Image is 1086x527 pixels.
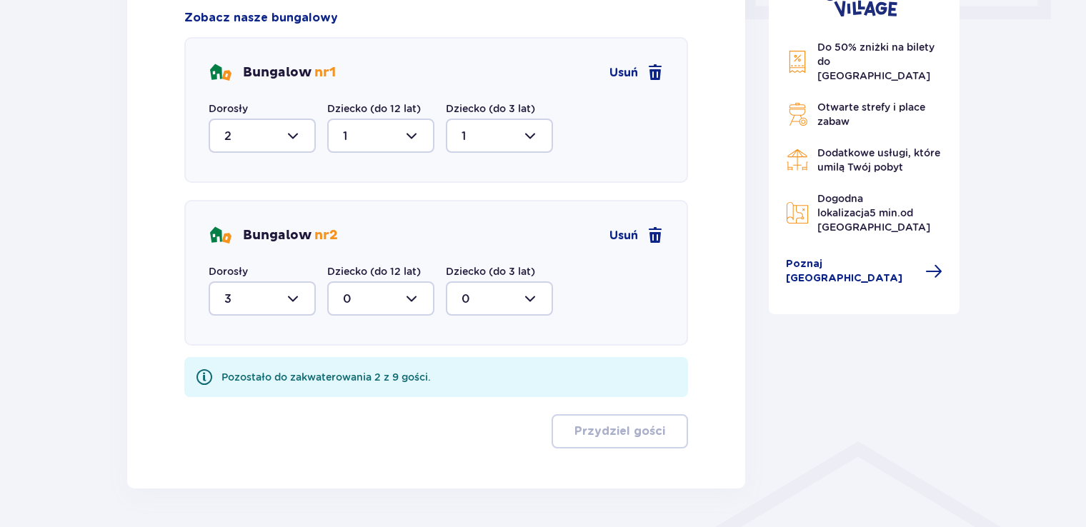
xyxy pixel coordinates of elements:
img: Discount Icon [786,50,809,74]
span: Otwarte strefy i place zabaw [817,101,925,127]
div: Pozostało do zakwaterowania 2 z 9 gości. [221,370,431,384]
label: Dziecko (do 12 lat) [327,101,421,116]
span: Dogodna lokalizacja od [GEOGRAPHIC_DATA] [817,193,930,233]
p: Przydziel gości [574,423,665,439]
img: bungalows Icon [209,224,231,247]
a: Usuń [609,227,664,244]
span: nr 2 [314,227,338,244]
label: Dorosły [209,101,248,116]
p: Bungalow [243,64,336,81]
a: Poznaj [GEOGRAPHIC_DATA] [786,257,943,286]
img: Grill Icon [786,103,809,126]
span: Dodatkowe usługi, które umilą Twój pobyt [817,147,940,173]
label: Dziecko (do 3 lat) [446,101,535,116]
a: Usuń [609,64,664,81]
img: Restaurant Icon [786,149,809,171]
p: Bungalow [243,227,338,244]
span: Poznaj [GEOGRAPHIC_DATA] [786,257,917,286]
span: Usuń [609,228,638,244]
span: 5 min. [870,207,900,219]
img: Map Icon [786,201,809,224]
button: Przydziel gości [552,414,688,448]
span: nr 1 [314,64,336,81]
label: Dziecko (do 3 lat) [446,264,535,278]
label: Dziecko (do 12 lat) [327,264,421,278]
span: Usuń [609,65,638,81]
img: bungalows Icon [209,61,231,84]
label: Dorosły [209,264,248,278]
a: Zobacz nasze bungalowy [184,10,338,26]
span: Do 50% zniżki na bilety do [GEOGRAPHIC_DATA] [817,41,935,81]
